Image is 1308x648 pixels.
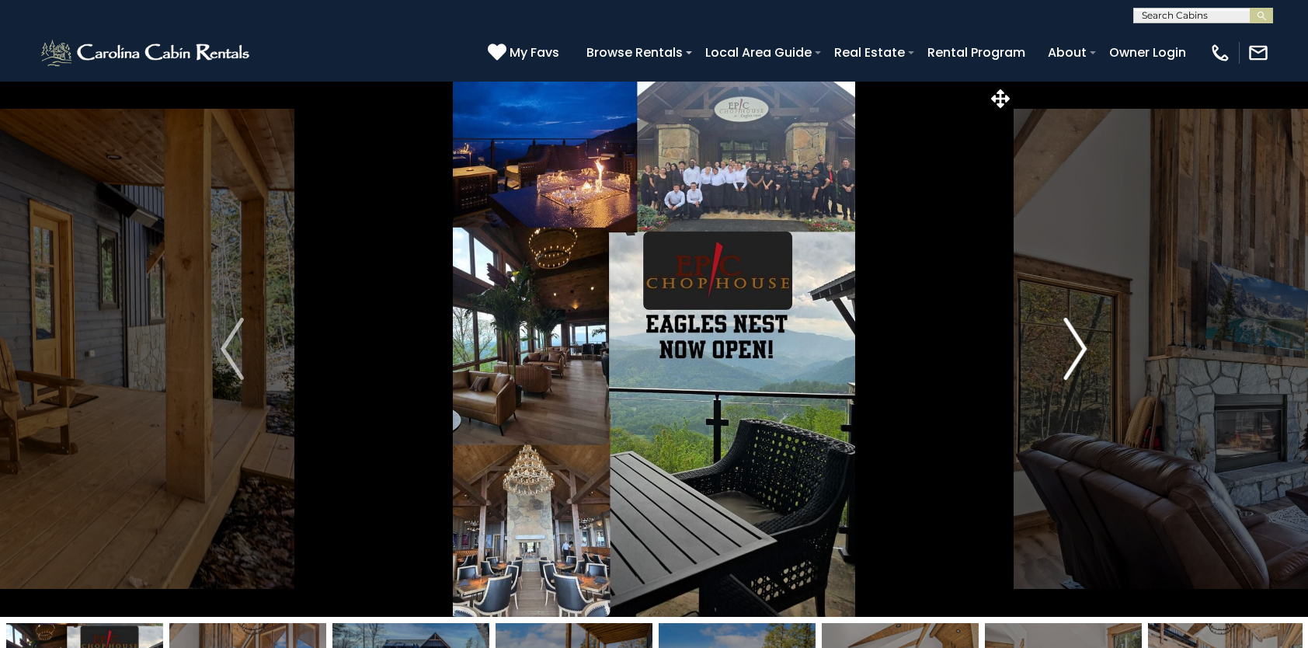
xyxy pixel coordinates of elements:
[488,43,563,63] a: My Favs
[221,318,244,380] img: arrow
[1040,39,1094,66] a: About
[826,39,913,66] a: Real Estate
[1064,318,1087,380] img: arrow
[579,39,691,66] a: Browse Rentals
[1014,81,1137,617] button: Next
[39,37,254,68] img: White-1-2.png
[697,39,819,66] a: Local Area Guide
[510,43,559,62] span: My Favs
[1209,42,1231,64] img: phone-regular-white.png
[170,81,294,617] button: Previous
[1101,39,1194,66] a: Owner Login
[920,39,1033,66] a: Rental Program
[1247,42,1269,64] img: mail-regular-white.png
